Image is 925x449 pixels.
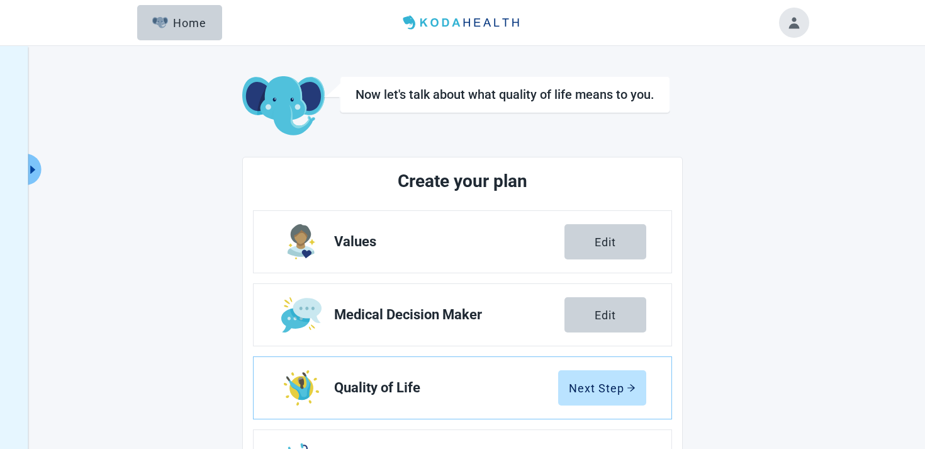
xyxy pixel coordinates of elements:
div: Edit [595,309,616,321]
img: Koda Elephant [242,76,325,137]
a: Edit Quality of Life section [254,357,671,419]
img: Elephant [152,17,168,28]
button: ElephantHome [137,5,222,40]
div: Next Step [569,382,636,394]
button: Expand menu [26,154,42,185]
img: Koda Health [398,13,527,33]
div: Home [152,16,206,29]
button: Toggle account menu [779,8,809,38]
button: Next Steparrow-right [558,370,646,406]
span: Values [334,234,564,249]
button: Edit [564,224,646,259]
span: caret-right [27,164,39,176]
a: Edit Values section [254,211,671,273]
a: Edit Medical Decision Maker section [254,284,671,346]
button: Edit [564,297,646,332]
span: Quality of Life [334,380,558,395]
span: arrow-right [627,384,636,392]
h1: Now let's talk about what quality of life means to you. [356,87,654,102]
h2: Create your plan [300,168,625,195]
div: Edit [595,236,616,248]
span: Medical Decision Maker [334,307,564,322]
